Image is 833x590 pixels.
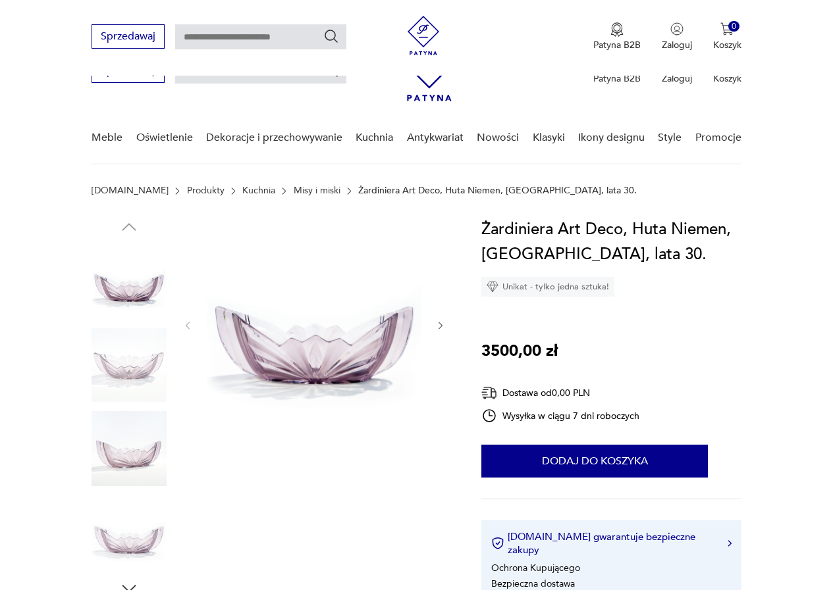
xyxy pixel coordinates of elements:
p: Zaloguj [662,72,692,85]
div: 0 [728,21,739,32]
a: Promocje [695,112,741,163]
a: Misy i miski [294,185,340,196]
a: Sprzedawaj [92,67,165,76]
a: Oświetlenie [136,112,193,163]
li: Ochrona Kupującego [491,562,580,574]
img: Patyna - sklep z meblami i dekoracjami vintage [404,16,443,55]
a: Kuchnia [242,185,275,196]
p: Koszyk [713,39,741,51]
img: Zdjęcie produktu Żardiniera Art Deco, Huta Niemen, Polska, lata 30. [92,243,167,318]
img: Ikona strzałki w prawo [728,540,732,547]
a: Nowości [477,112,519,163]
img: Zdjęcie produktu Żardiniera Art Deco, Huta Niemen, Polska, lata 30. [92,328,167,403]
a: Produkty [187,185,225,196]
img: Zdjęcie produktu Żardiniera Art Deco, Huta Niemen, Polska, lata 30. [92,411,167,486]
button: 0Koszyk [713,22,741,51]
a: Meble [92,112,122,163]
img: Ikona certyfikatu [491,537,504,550]
img: Zdjęcie produktu Żardiniera Art Deco, Huta Niemen, Polska, lata 30. [92,495,167,570]
p: Żardiniera Art Deco, Huta Niemen, [GEOGRAPHIC_DATA], lata 30. [358,185,637,196]
p: Patyna B2B [593,72,641,85]
button: Dodaj do koszyka [481,445,708,478]
button: Zaloguj [662,22,692,51]
p: Patyna B2B [593,39,641,51]
button: [DOMAIN_NAME] gwarantuje bezpieczne zakupy [491,530,732,556]
div: Dostawa od 0,00 PLN [481,385,639,401]
img: Ikona diamentu [487,281,498,293]
a: Kuchnia [356,112,393,163]
p: Zaloguj [662,39,692,51]
a: Dekoracje i przechowywanie [206,112,342,163]
button: Sprzedawaj [92,24,165,49]
h1: Żardiniera Art Deco, Huta Niemen, [GEOGRAPHIC_DATA], lata 30. [481,217,741,267]
a: Antykwariat [407,112,464,163]
a: Style [658,112,682,163]
img: Ikonka użytkownika [670,22,684,36]
a: Ikona medaluPatyna B2B [593,22,641,51]
li: Bezpieczna dostawa [491,578,575,590]
a: Klasyki [533,112,565,163]
a: [DOMAIN_NAME] [92,185,169,196]
button: Szukaj [323,28,339,44]
p: 3500,00 zł [481,339,558,364]
img: Ikona medalu [610,22,624,37]
img: Ikona koszyka [720,22,734,36]
img: Ikona dostawy [481,385,497,401]
p: Koszyk [713,72,741,85]
div: Wysyłka w ciągu 7 dni roboczych [481,408,639,424]
div: Unikat - tylko jedna sztuka! [481,277,614,297]
a: Sprzedawaj [92,33,165,42]
img: Zdjęcie produktu Żardiniera Art Deco, Huta Niemen, Polska, lata 30. [207,217,422,432]
button: Patyna B2B [593,22,641,51]
a: Ikony designu [578,112,645,163]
